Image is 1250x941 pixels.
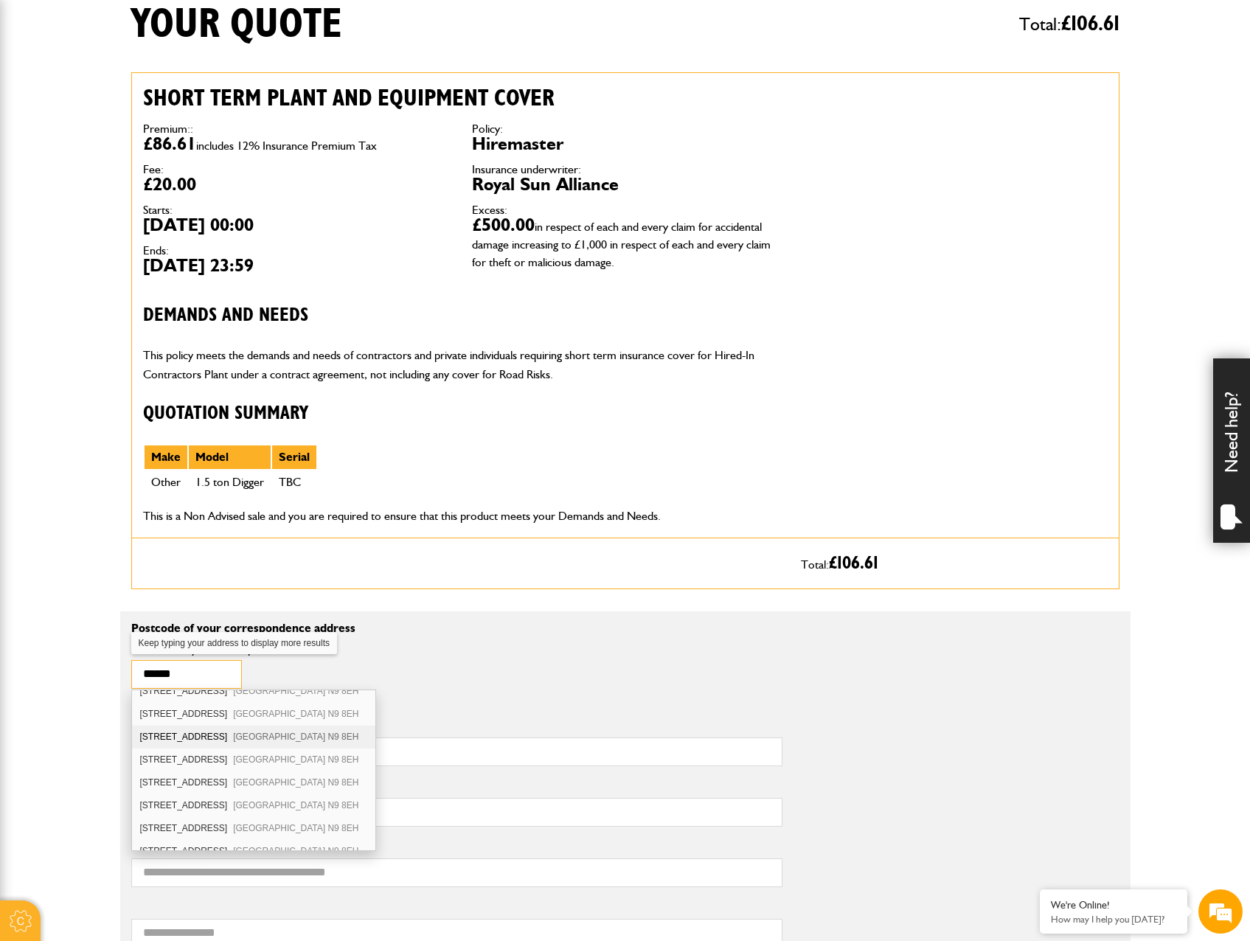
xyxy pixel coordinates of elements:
th: Serial [271,445,317,470]
div: 14 Penfold Road [132,840,376,863]
span: [GEOGRAPHIC_DATA] N9 8EH [233,709,358,719]
dd: £86.61 [143,135,450,153]
div: Keep typing your address to display more results [131,632,337,654]
span: in respect of each and every claim for accidental damage increasing to £1,000 in respect of each ... [472,220,771,269]
span: [GEOGRAPHIC_DATA] N9 8EH [233,777,358,788]
div: 13 Penfold Road [132,817,376,840]
td: TBC [271,470,317,495]
span: [GEOGRAPHIC_DATA] N9 8EH [233,800,358,810]
dt: Premium:: [143,123,450,135]
p: Postcode of your correspondence address [131,622,782,634]
img: d_20077148190_company_1631870298795_20077148190 [25,82,62,103]
dt: Ends: [143,245,450,257]
dt: Policy: [472,123,779,135]
div: 12 Penfold Road [132,794,376,817]
div: 11 Penfold Road [132,771,376,794]
span: Total: [1019,7,1119,41]
div: Need help? [1213,358,1250,543]
dd: £20.00 [143,176,450,193]
p: How may I help you today? [1051,914,1176,925]
input: Enter your last name [19,136,269,169]
div: 9 Penfold Road [132,726,376,749]
dt: Fee: [143,164,450,176]
dd: Hiremaster [472,135,779,153]
div: We're Online! [1051,899,1176,912]
td: Other [144,470,188,495]
span: [GEOGRAPHIC_DATA] N9 8EH [233,686,358,696]
th: Make [144,445,188,470]
dd: [DATE] 23:59 [143,257,450,274]
span: £ [829,555,878,572]
span: 106.61 [837,555,878,572]
span: £ [1061,13,1119,35]
input: Enter your email address [19,180,269,212]
h3: Demands and needs [143,305,779,327]
p: This is a Non Advised sale and you are required to ensure that this product meets your Demands an... [143,507,779,526]
p: This policy meets the demands and needs of contractors and private individuals requiring short te... [143,346,779,383]
td: 1.5 ton Digger [188,470,271,495]
span: [GEOGRAPHIC_DATA] N9 8EH [233,846,358,856]
em: Start Chat [201,454,268,474]
dt: Insurance underwriter: [472,164,779,176]
span: includes 12% Insurance Premium Tax [196,139,377,153]
h2: Short term plant and equipment cover [143,84,779,112]
span: [GEOGRAPHIC_DATA] N9 8EH [233,732,358,742]
dd: £500.00 [472,216,779,269]
div: Chat with us now [77,83,248,102]
div: Minimize live chat window [242,7,277,43]
dd: Royal Sun Alliance [472,176,779,193]
span: [GEOGRAPHIC_DATA] N9 8EH [233,823,358,833]
dt: Excess: [472,204,779,216]
dd: [DATE] 00:00 [143,216,450,234]
div: 7 Penfold Road [132,680,376,703]
p: Total: [801,549,1108,577]
div: 8 Penfold Road [132,703,376,726]
span: 106.61 [1071,13,1119,35]
textarea: Type your message and hit 'Enter' [19,267,269,442]
p: Correspondence address [131,700,782,712]
span: [GEOGRAPHIC_DATA] N9 8EH [233,754,358,765]
div: 10 Penfold Road [132,749,376,771]
th: Model [188,445,271,470]
label: Postcode of your correspondence address [131,643,356,655]
h3: Quotation Summary [143,403,779,426]
dt: Starts: [143,204,450,216]
input: Enter your phone number [19,223,269,256]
